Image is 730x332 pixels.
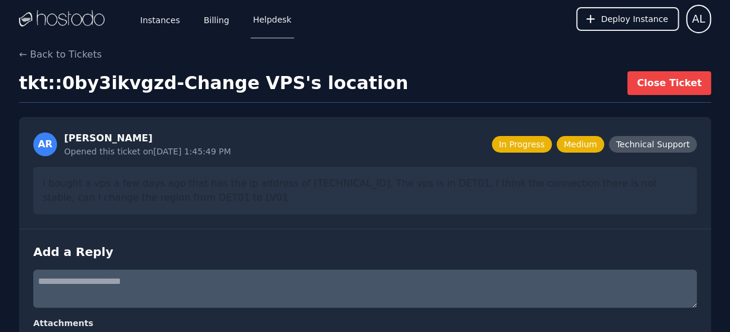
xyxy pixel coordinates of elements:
[557,136,604,153] span: Medium
[609,136,697,153] span: Technical Support
[33,132,57,156] div: AR
[19,10,105,28] img: Logo
[686,5,711,33] button: User menu
[33,244,697,260] h3: Add a Reply
[64,146,231,157] div: Opened this ticket on [DATE] 1:45:49 PM
[492,136,552,153] span: In Progress
[64,131,231,146] div: [PERSON_NAME]
[19,48,102,62] button: ← Back to Tickets
[33,317,697,329] label: Attachments
[576,7,679,31] button: Deploy Instance
[33,167,697,214] div: I bought a vps a few days ago that has the ip address of [TECHNICAL_ID]. The vps is in DET01, I t...
[627,71,711,95] button: Close Ticket
[19,72,408,94] h1: tkt::0by3ikvgzd - Change VPS's location
[601,13,668,25] span: Deploy Instance
[692,11,705,27] span: AL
